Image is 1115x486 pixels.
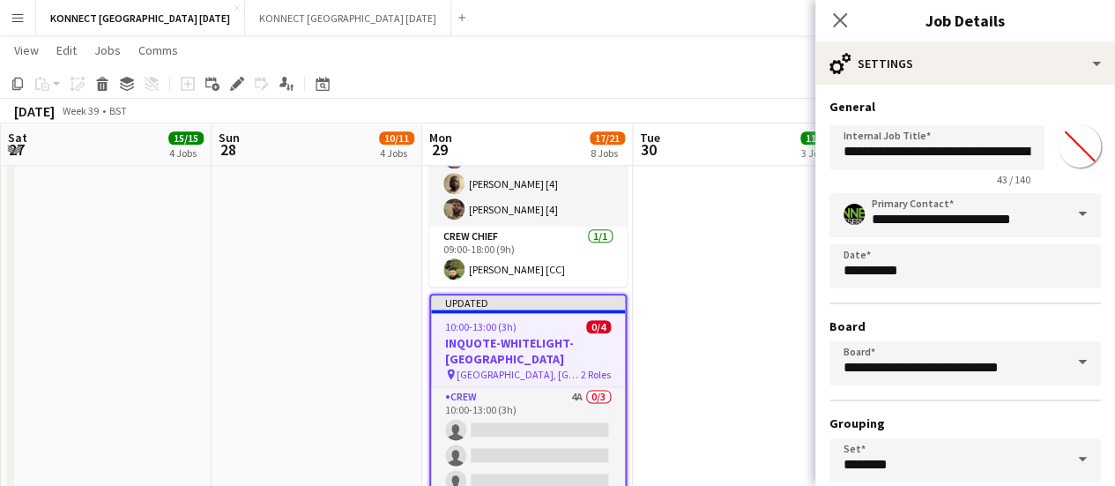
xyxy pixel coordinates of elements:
[640,130,660,146] span: Tue
[801,146,835,160] div: 3 Jobs
[219,130,240,146] span: Sun
[14,42,39,58] span: View
[58,104,102,117] span: Week 39
[445,320,517,333] span: 10:00-13:00 (3h)
[581,368,611,381] span: 2 Roles
[431,295,625,310] div: Updated
[109,104,127,117] div: BST
[427,139,452,160] span: 29
[49,39,84,62] a: Edit
[590,131,625,145] span: 17/21
[168,131,204,145] span: 15/15
[983,173,1044,186] span: 43 / 140
[94,42,121,58] span: Jobs
[14,102,55,120] div: [DATE]
[379,131,414,145] span: 10/11
[591,146,624,160] div: 8 Jobs
[829,99,1101,115] h3: General
[169,146,203,160] div: 4 Jobs
[5,139,27,160] span: 27
[637,139,660,160] span: 30
[429,227,627,287] app-card-role: Crew Chief1/109:00-18:00 (9h)[PERSON_NAME] [CC]
[7,39,46,62] a: View
[56,42,77,58] span: Edit
[36,1,245,35] button: KONNECT [GEOGRAPHIC_DATA] [DATE]
[800,131,836,145] span: 11/11
[815,9,1115,32] h3: Job Details
[8,130,27,146] span: Sat
[431,335,625,367] h3: INQUOTE-WHITELIGHT-[GEOGRAPHIC_DATA]
[138,42,178,58] span: Comms
[829,415,1101,431] h3: Grouping
[245,1,451,35] button: KONNECT [GEOGRAPHIC_DATA] [DATE]
[815,42,1115,85] div: Settings
[829,318,1101,334] h3: Board
[586,320,611,333] span: 0/4
[457,368,581,381] span: [GEOGRAPHIC_DATA], [GEOGRAPHIC_DATA], [GEOGRAPHIC_DATA], [GEOGRAPHIC_DATA]
[87,39,128,62] a: Jobs
[429,130,452,146] span: Mon
[216,139,240,160] span: 28
[429,116,627,227] app-card-role: Crew3/309:00-18:00 (9h)[PERSON_NAME] [3][PERSON_NAME] [4][PERSON_NAME] [4]
[131,39,185,62] a: Comms
[380,146,413,160] div: 4 Jobs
